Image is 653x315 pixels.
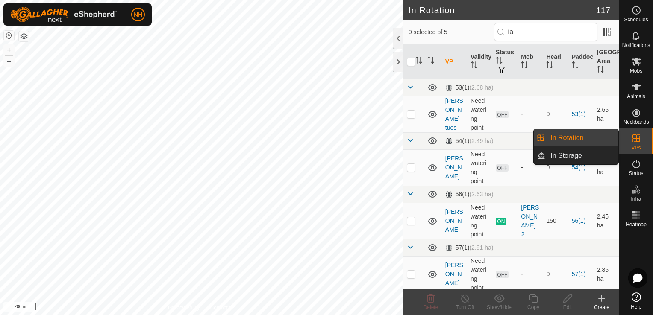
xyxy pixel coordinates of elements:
div: Copy [516,303,550,311]
td: Need watering point [467,96,492,132]
p-sorticon: Activate to sort [597,67,604,74]
th: Head [543,44,568,79]
th: Mob [518,44,543,79]
div: 57(1) [445,244,494,251]
span: VPs [631,145,641,150]
button: Map Layers [19,31,29,41]
p-sorticon: Activate to sort [572,63,579,70]
td: Need watering point [467,149,492,186]
span: Notifications [622,43,650,48]
span: Help [631,304,641,309]
span: OFF [496,164,509,172]
div: 56(1) [445,191,494,198]
td: 0 [543,149,568,186]
img: Gallagher Logo [10,7,117,22]
a: 56(1) [572,217,586,224]
span: (2.91 ha) [469,244,493,251]
div: Show/Hide [482,303,516,311]
td: 2.65 ha [594,96,619,132]
a: In Storage [545,147,618,164]
a: [PERSON_NAME] [445,155,463,180]
td: 150 [543,203,568,239]
button: – [4,56,14,66]
th: VP [442,44,467,79]
span: Heatmap [626,222,647,227]
td: 2.49 ha [594,149,619,186]
span: Schedules [624,17,648,22]
span: Neckbands [623,120,649,125]
p-sorticon: Activate to sort [415,58,422,65]
a: 57(1) [572,271,586,277]
p-sorticon: Activate to sort [521,63,528,70]
td: 2.45 ha [594,203,619,239]
div: Edit [550,303,585,311]
span: ON [496,218,506,225]
p-sorticon: Activate to sort [427,58,434,65]
span: 0 selected of 5 [409,28,494,37]
span: Mobs [630,68,642,73]
a: Help [619,289,653,313]
span: Infra [631,196,641,201]
td: Need watering point [467,256,492,292]
div: - [521,163,539,172]
td: 0 [543,96,568,132]
div: - [521,110,539,119]
p-sorticon: Activate to sort [546,63,553,70]
a: 53(1) [572,111,586,117]
div: - [521,270,539,279]
th: Paddock [568,44,594,79]
span: OFF [496,271,509,278]
div: Create [585,303,619,311]
span: Status [629,171,643,176]
button: Reset Map [4,31,14,41]
p-sorticon: Activate to sort [471,63,477,70]
td: 0 [543,256,568,292]
li: In Storage [534,147,618,164]
td: 2.85 ha [594,256,619,292]
span: In Storage [550,151,582,161]
span: (2.63 ha) [469,191,493,198]
span: OFF [496,111,509,118]
h2: In Rotation [409,5,596,15]
div: Turn Off [448,303,482,311]
td: Need watering point [467,203,492,239]
a: [PERSON_NAME] [445,208,463,233]
div: [PERSON_NAME] 2 [521,203,539,239]
a: Contact Us [210,304,235,312]
th: Validity [467,44,492,79]
a: [PERSON_NAME] tues [445,97,463,131]
a: 54(1) [572,164,586,171]
span: (2.49 ha) [469,137,493,144]
span: (2.68 ha) [469,84,493,91]
li: In Rotation [534,129,618,146]
span: Animals [627,94,645,99]
th: Status [492,44,518,79]
input: Search (S) [494,23,597,41]
th: [GEOGRAPHIC_DATA] Area [594,44,619,79]
p-sorticon: Activate to sort [496,58,503,65]
div: 53(1) [445,84,494,91]
span: 117 [596,4,610,17]
span: In Rotation [550,133,583,143]
a: [PERSON_NAME] [445,262,463,286]
button: + [4,45,14,55]
span: NH [134,10,142,19]
span: Delete [424,304,438,310]
a: In Rotation [545,129,618,146]
a: Privacy Policy [168,304,200,312]
div: 54(1) [445,137,494,145]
